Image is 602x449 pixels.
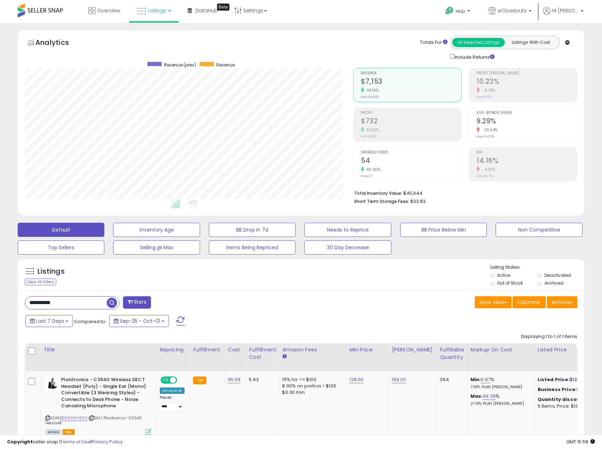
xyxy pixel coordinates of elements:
[113,223,200,237] button: Inventory Age
[120,317,160,325] span: Sep-25 - Oct-01
[471,377,529,390] div: %
[475,296,512,308] button: Save View
[364,127,379,133] small: 31.55%
[61,377,147,411] b: Plantronics - CS540 Wireless DECT Headset (Poly) - Single Ear (Mono) Convertible (3 Wearing Style...
[354,188,572,197] li: $45,644
[480,88,495,93] small: -8.74%
[97,7,120,14] span: Overview
[209,240,296,255] button: Items Being Repriced
[160,387,185,394] div: Amazon AI
[45,377,59,391] img: 31SFun2jhFL._SL40_.jpg
[25,279,56,285] div: Clear All Filters
[445,53,503,61] div: Include Returns
[471,401,529,406] p: 27.91% Profit [PERSON_NAME]
[45,415,142,426] span: | SKU: Plantronics -CS540 Headset
[480,127,498,133] small: -33.64%
[361,71,461,75] span: Revenue
[161,377,170,383] span: ON
[228,376,241,383] a: 95.69
[566,438,595,445] span: 2025-10-9 15:58 GMT
[471,385,529,390] p: 7.38% Profit [PERSON_NAME]
[7,439,123,445] div: seller snap | |
[249,377,274,383] div: 5.63
[249,346,276,361] div: Fulfillment Cost
[544,280,563,286] label: Archived
[513,296,546,308] button: Columns
[7,438,33,445] strong: Copyright
[45,429,62,435] span: All listings currently available for purchase on Amazon
[361,117,461,127] h2: $732
[164,62,196,68] span: Revenue (prev)
[483,393,496,400] a: 49.28
[361,151,461,154] span: Ordered Items
[517,299,539,306] span: Columns
[354,198,409,204] b: Short Term Storage Fees:
[282,354,286,360] small: Amazon Fees.
[195,7,218,14] span: DataHub
[217,4,229,11] div: Tooltip anchor
[477,134,495,139] small: Prev: 14.00%
[477,95,492,99] small: Prev: 11.21%
[193,377,206,384] small: FBA
[452,38,505,47] button: All Selected Listings
[538,346,599,354] div: Listed Price
[109,315,169,327] button: Sep-25 - Oct-01
[45,377,151,434] div: ASIN:
[354,190,402,196] b: Total Inventory Value:
[282,383,341,389] div: 8.00% on portion > $100
[176,377,187,383] span: OFF
[445,6,454,15] i: Get Help
[538,403,596,409] div: 5 Items, Price: $130.69
[25,315,73,327] button: Last 7 Days
[467,343,534,371] th: The percentage added to the cost of goods (COGS) that forms the calculator for Min & Max prices.
[477,174,493,178] small: Prev: 15.71%
[193,346,222,354] div: Fulfillment
[304,223,391,237] button: Needs to Reprice
[477,71,577,75] span: Profit [PERSON_NAME]
[497,280,523,286] label: Out of Stock
[440,346,464,361] div: Fulfillable Quantity
[148,7,166,14] span: Listings
[282,346,343,354] div: Amazon Fees
[361,77,461,87] h2: $7,153
[18,240,104,255] button: Top Sellers
[544,272,571,278] label: Deactivated
[282,377,341,383] div: 15% for <= $100
[477,117,577,127] h2: 9.29%
[160,395,185,411] div: Preset:
[420,39,448,46] div: Totals For
[477,111,577,115] span: Avg. Buybox Share
[471,346,532,354] div: Markup on Cost
[361,134,377,139] small: Prev: $556
[477,77,577,87] h2: 10.23%
[74,318,106,325] span: Compared to:
[36,317,64,325] span: Last 7 Days
[63,429,75,435] span: FBA
[477,157,577,166] h2: 14.16%
[392,376,406,383] a: 169.00
[92,438,123,445] a: Privacy Policy
[538,386,577,393] b: Business Price:
[543,7,584,23] a: Hi [PERSON_NAME]
[471,376,481,383] b: Min:
[364,88,379,93] small: 44.19%
[37,267,65,276] h5: Listings
[477,151,577,154] span: ROI
[160,346,187,354] div: Repricing
[456,8,465,14] span: Help
[113,240,200,255] button: Selling @ Max
[471,393,529,406] div: %
[538,376,570,383] b: Listed Price:
[410,198,426,205] span: $32.83
[361,95,379,99] small: Prev: $4,961
[480,167,495,172] small: -9.87%
[552,7,579,14] span: Hi [PERSON_NAME]
[497,272,510,278] label: Active
[481,376,490,383] a: 9.87
[209,223,296,237] button: BB Drop in 7d
[349,376,363,383] a: 128.00
[349,346,386,354] div: Min Price
[538,377,596,383] div: $133.35
[123,296,151,309] button: Filters
[304,240,391,255] button: 30 Day Decrease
